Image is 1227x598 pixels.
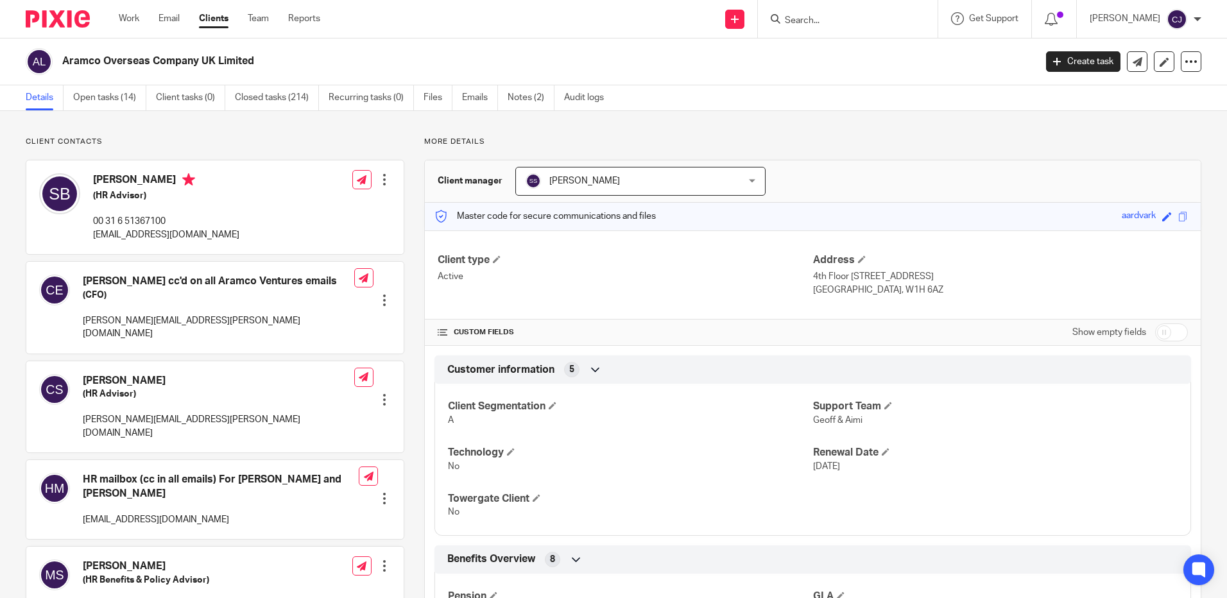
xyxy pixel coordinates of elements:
a: Work [119,12,139,25]
span: No [448,508,459,517]
span: A [448,416,454,425]
h4: Client type [438,253,812,267]
p: Active [438,270,812,283]
a: Create task [1046,51,1120,72]
i: Primary [182,173,195,186]
img: svg%3E [26,48,53,75]
p: [PERSON_NAME][EMAIL_ADDRESS][PERSON_NAME][DOMAIN_NAME] [83,314,354,341]
h4: [PERSON_NAME] [83,374,354,388]
img: svg%3E [1167,9,1187,30]
p: Client contacts [26,137,404,147]
h4: HR mailbox (cc in all emails) For [PERSON_NAME] and [PERSON_NAME] [83,473,359,500]
span: [DATE] [813,462,840,471]
span: Geoff & Aimi [813,416,862,425]
a: Audit logs [564,85,613,110]
a: Files [424,85,452,110]
h5: (HR Advisor) [93,189,239,202]
a: Notes (2) [508,85,554,110]
a: Reports [288,12,320,25]
a: Details [26,85,64,110]
img: svg%3E [39,374,70,405]
h4: [PERSON_NAME] [83,560,229,573]
label: Show empty fields [1072,326,1146,339]
span: Get Support [969,14,1018,23]
p: 00 31 6 51367100 [93,215,239,228]
p: [GEOGRAPHIC_DATA], W1H 6AZ [813,284,1188,296]
h2: Aramco Overseas Company UK Limited [62,55,834,68]
a: Client tasks (0) [156,85,225,110]
p: [EMAIL_ADDRESS][DOMAIN_NAME] [93,228,239,241]
p: 4th Floor [STREET_ADDRESS] [813,270,1188,283]
h4: Address [813,253,1188,267]
h4: [PERSON_NAME] cc'd on all Aramco Ventures emails [83,275,354,288]
a: Open tasks (14) [73,85,146,110]
h5: (HR Advisor) [83,388,354,400]
img: svg%3E [39,275,70,305]
img: svg%3E [526,173,541,189]
h4: Technology [448,446,812,459]
a: Team [248,12,269,25]
input: Search [784,15,899,27]
p: More details [424,137,1201,147]
h4: Client Segmentation [448,400,812,413]
h4: CUSTOM FIELDS [438,327,812,337]
span: [PERSON_NAME] [549,176,620,185]
h5: (CFO) [83,289,354,302]
span: 5 [569,363,574,376]
h4: [PERSON_NAME] [93,173,239,189]
h5: (HR Benefits & Policy Advisor) [83,574,229,586]
h4: Renewal Date [813,446,1178,459]
img: svg%3E [39,560,70,590]
a: Closed tasks (214) [235,85,319,110]
img: svg%3E [39,173,80,214]
a: Email [159,12,180,25]
p: [PERSON_NAME][EMAIL_ADDRESS][PERSON_NAME][DOMAIN_NAME] [83,413,354,440]
a: Recurring tasks (0) [329,85,414,110]
a: Emails [462,85,498,110]
img: svg%3E [39,473,70,504]
span: 8 [550,553,555,566]
p: [PERSON_NAME] [1090,12,1160,25]
span: Customer information [447,363,554,377]
p: Master code for secure communications and files [434,210,656,223]
h4: Towergate Client [448,492,812,506]
a: Clients [199,12,228,25]
p: [EMAIL_ADDRESS][DOMAIN_NAME] [83,513,359,526]
div: aardvark [1122,209,1156,224]
h3: Client manager [438,175,502,187]
img: Pixie [26,10,90,28]
span: Benefits Overview [447,552,535,566]
h4: Support Team [813,400,1178,413]
span: No [448,462,459,471]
